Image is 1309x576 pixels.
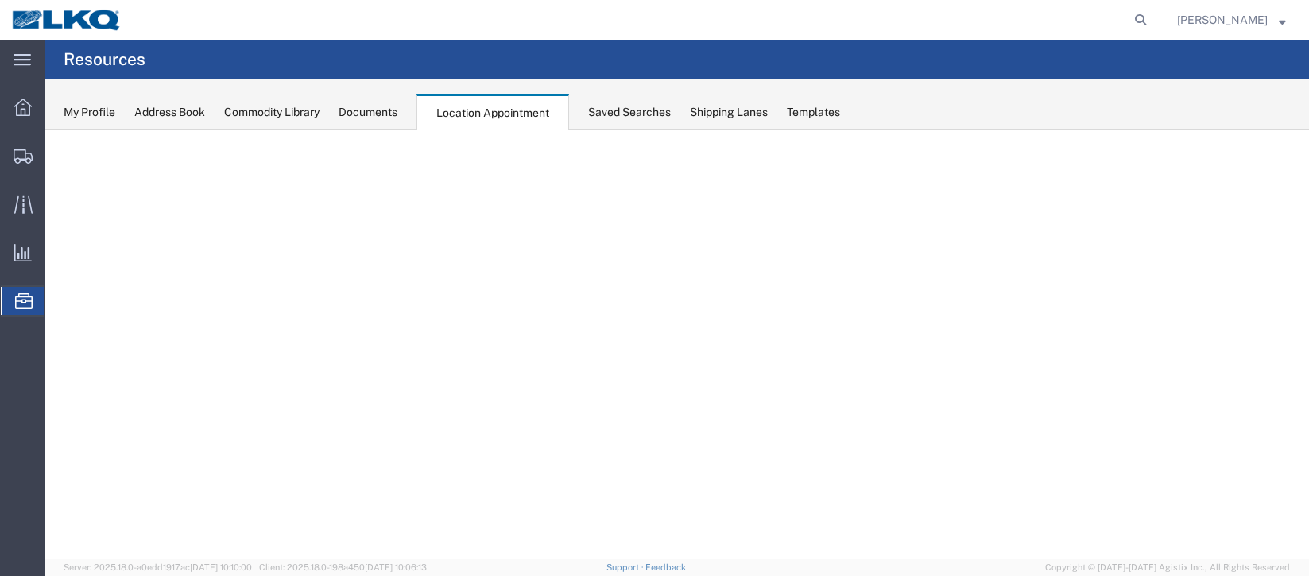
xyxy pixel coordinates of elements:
button: [PERSON_NAME] [1176,10,1287,29]
div: Documents [339,104,397,121]
span: Copyright © [DATE]-[DATE] Agistix Inc., All Rights Reserved [1045,561,1290,574]
span: [DATE] 10:10:00 [190,562,252,572]
a: Feedback [645,562,686,572]
span: Client: 2025.18.0-198a450 [259,562,427,572]
iframe: FS Legacy Container [45,130,1309,559]
div: Saved Searches [588,104,671,121]
span: [DATE] 10:06:13 [365,562,427,572]
h4: Resources [64,40,145,79]
span: Server: 2025.18.0-a0edd1917ac [64,562,252,572]
a: Support [606,562,646,572]
div: Location Appointment [416,94,569,130]
div: Address Book [134,104,205,121]
div: Commodity Library [224,104,320,121]
span: Christopher Sanchez [1177,11,1268,29]
div: My Profile [64,104,115,121]
div: Shipping Lanes [690,104,768,121]
div: Templates [787,104,840,121]
img: logo [11,8,122,32]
